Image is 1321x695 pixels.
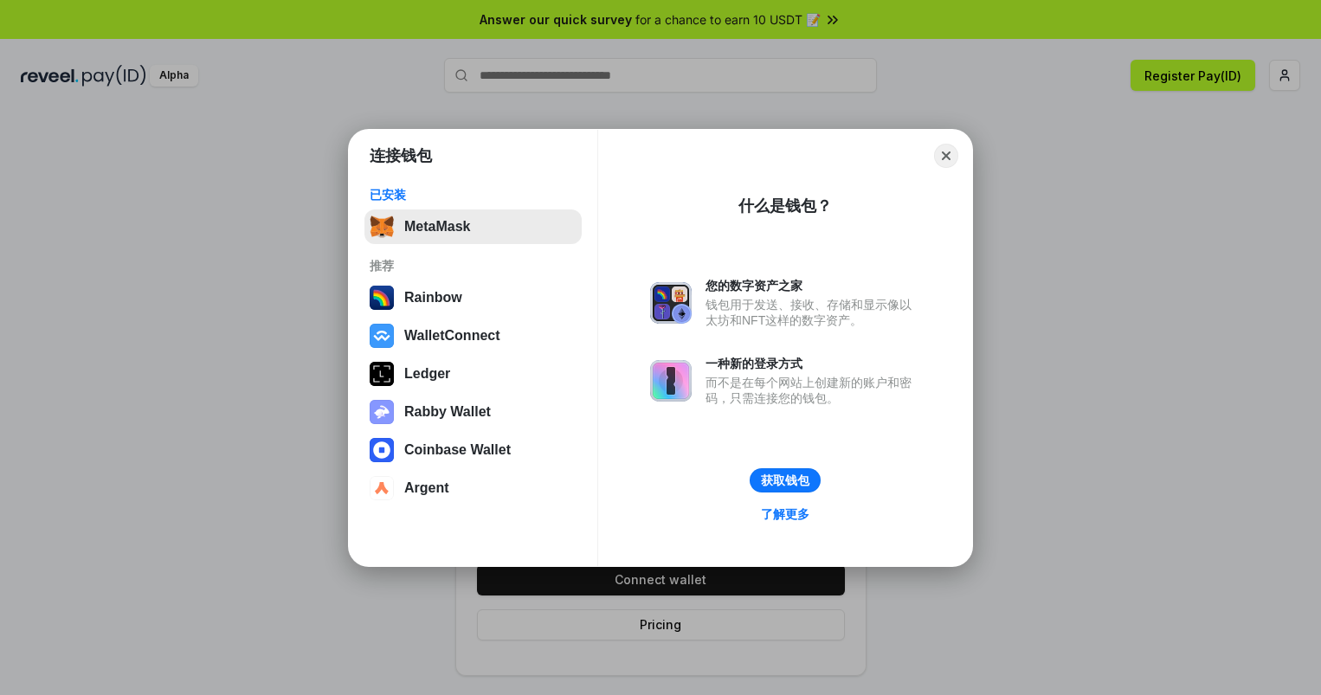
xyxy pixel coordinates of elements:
img: svg+xml,%3Csvg%20xmlns%3D%22http%3A%2F%2Fwww.w3.org%2F2000%2Fsvg%22%20fill%3D%22none%22%20viewBox... [650,282,692,324]
div: 一种新的登录方式 [706,356,920,371]
div: Ledger [404,366,450,382]
button: Argent [364,471,582,505]
div: 您的数字资产之家 [706,278,920,293]
div: 而不是在每个网站上创建新的账户和密码，只需连接您的钱包。 [706,375,920,406]
button: Close [934,144,958,168]
h1: 连接钱包 [370,145,432,166]
button: MetaMask [364,209,582,244]
div: Coinbase Wallet [404,442,511,458]
button: Coinbase Wallet [364,433,582,467]
button: 获取钱包 [750,468,821,492]
div: 了解更多 [761,506,809,522]
a: 了解更多 [751,503,820,525]
button: Rabby Wallet [364,395,582,429]
div: 钱包用于发送、接收、存储和显示像以太坊和NFT这样的数字资产。 [706,297,920,328]
img: svg+xml,%3Csvg%20xmlns%3D%22http%3A%2F%2Fwww.w3.org%2F2000%2Fsvg%22%20fill%3D%22none%22%20viewBox... [370,400,394,424]
img: svg+xml,%3Csvg%20fill%3D%22none%22%20height%3D%2233%22%20viewBox%3D%220%200%2035%2033%22%20width%... [370,215,394,239]
div: Argent [404,480,449,496]
button: Rainbow [364,280,582,315]
button: WalletConnect [364,319,582,353]
div: 什么是钱包？ [738,196,832,216]
img: svg+xml,%3Csvg%20width%3D%2228%22%20height%3D%2228%22%20viewBox%3D%220%200%2028%2028%22%20fill%3D... [370,476,394,500]
button: Ledger [364,357,582,391]
img: svg+xml,%3Csvg%20xmlns%3D%22http%3A%2F%2Fwww.w3.org%2F2000%2Fsvg%22%20fill%3D%22none%22%20viewBox... [650,360,692,402]
div: Rainbow [404,290,462,306]
div: WalletConnect [404,328,500,344]
div: 推荐 [370,258,577,273]
div: Rabby Wallet [404,404,491,420]
div: 获取钱包 [761,473,809,488]
img: svg+xml,%3Csvg%20xmlns%3D%22http%3A%2F%2Fwww.w3.org%2F2000%2Fsvg%22%20width%3D%2228%22%20height%3... [370,362,394,386]
div: 已安装 [370,187,577,203]
img: svg+xml,%3Csvg%20width%3D%22120%22%20height%3D%22120%22%20viewBox%3D%220%200%20120%20120%22%20fil... [370,286,394,310]
img: svg+xml,%3Csvg%20width%3D%2228%22%20height%3D%2228%22%20viewBox%3D%220%200%2028%2028%22%20fill%3D... [370,438,394,462]
div: MetaMask [404,219,470,235]
img: svg+xml,%3Csvg%20width%3D%2228%22%20height%3D%2228%22%20viewBox%3D%220%200%2028%2028%22%20fill%3D... [370,324,394,348]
